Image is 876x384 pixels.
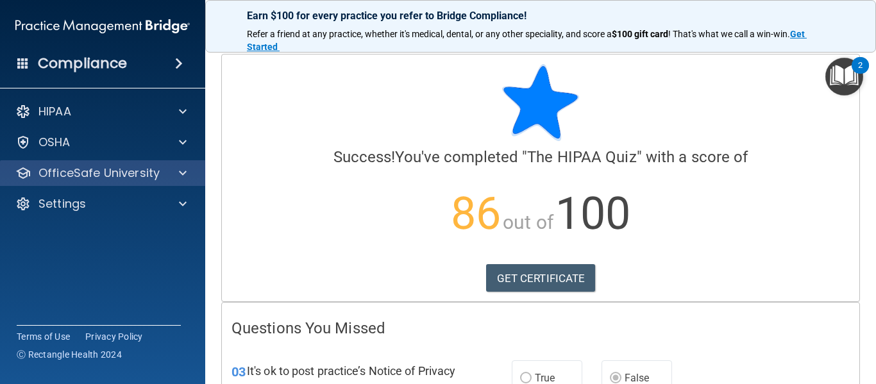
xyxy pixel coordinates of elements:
[858,65,863,82] div: 2
[38,54,127,72] h4: Compliance
[17,330,70,343] a: Terms of Use
[15,104,187,119] a: HIPAA
[612,29,668,39] strong: $100 gift card
[625,372,650,384] span: False
[38,196,86,212] p: Settings
[17,348,122,361] span: Ⓒ Rectangle Health 2024
[668,29,790,39] span: ! That's what we call a win-win.
[38,135,71,150] p: OSHA
[333,148,396,166] span: Success!
[38,165,160,181] p: OfficeSafe University
[232,149,850,165] h4: You've completed " " with a score of
[232,364,246,380] span: 03
[15,135,187,150] a: OSHA
[451,187,501,240] span: 86
[15,13,190,39] img: PMB logo
[503,211,553,233] span: out of
[502,64,579,141] img: blue-star-rounded.9d042014.png
[825,58,863,96] button: Open Resource Center, 2 new notifications
[486,264,596,292] a: GET CERTIFICATE
[15,196,187,212] a: Settings
[555,187,630,240] span: 100
[247,29,807,52] a: Get Started
[85,330,143,343] a: Privacy Policy
[535,372,555,384] span: True
[247,29,612,39] span: Refer a friend at any practice, whether it's medical, dental, or any other speciality, and score a
[247,10,834,22] p: Earn $100 for every practice you refer to Bridge Compliance!
[232,320,850,337] h4: Questions You Missed
[610,374,621,383] input: False
[520,374,532,383] input: True
[527,148,636,166] span: The HIPAA Quiz
[38,104,71,119] p: HIPAA
[15,165,187,181] a: OfficeSafe University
